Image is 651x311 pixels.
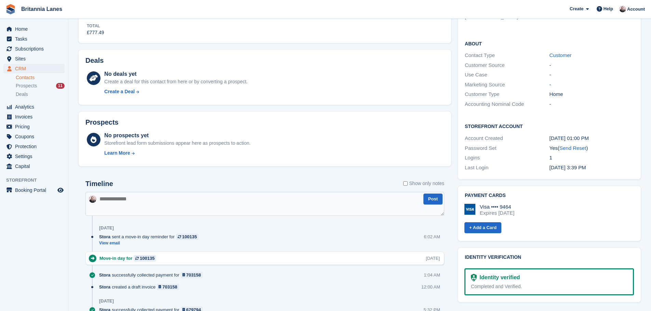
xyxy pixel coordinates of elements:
[104,140,250,147] div: Storefront lead form submissions appear here as prospects to action.
[18,3,65,15] a: Britannia Lanes
[15,44,56,54] span: Subscriptions
[182,234,197,240] div: 100135
[87,23,104,29] div: Total
[3,24,65,34] a: menu
[176,234,199,240] a: 100135
[15,161,56,171] span: Capital
[3,112,65,122] a: menu
[3,102,65,112] a: menu
[550,90,634,98] div: Home
[465,100,549,108] div: Accounting Nominal Code
[465,154,549,162] div: Logins
[89,195,96,203] img: Alexandra Lane
[99,225,114,231] div: [DATE]
[16,91,28,98] span: Deals
[465,255,634,260] h2: Identity verification
[3,152,65,161] a: menu
[104,150,130,157] div: Learn More
[15,185,56,195] span: Booking Portal
[550,52,572,58] a: Customer
[99,255,160,261] div: Move-in day for
[162,284,177,290] div: 703158
[104,88,247,95] a: Create a Deal
[465,193,634,198] h2: Payment cards
[550,154,634,162] div: 1
[104,70,247,78] div: No deals yet
[550,71,634,79] div: -
[464,204,475,215] img: Visa Logo
[426,255,440,261] div: [DATE]
[465,71,549,79] div: Use Case
[104,88,135,95] div: Create a Deal
[550,61,634,69] div: -
[480,204,514,210] div: Visa •••• 9464
[465,40,634,47] h2: About
[424,234,440,240] div: 6:02 AM
[471,274,477,281] img: Identity Verification Ready
[423,194,443,205] button: Post
[570,5,583,12] span: Create
[140,255,154,261] div: 100135
[104,150,250,157] a: Learn More
[157,284,179,290] a: 703158
[85,57,104,65] h2: Deals
[465,81,549,89] div: Marketing Source
[480,210,514,216] div: Expires [DATE]
[16,82,65,89] a: Prospects 11
[3,64,65,73] a: menu
[465,61,549,69] div: Customer Source
[99,272,110,278] span: Stora
[471,283,627,290] div: Completed and Verified.
[15,112,56,122] span: Invoices
[99,298,114,304] div: [DATE]
[465,52,549,59] div: Contact Type
[3,161,65,171] a: menu
[15,24,56,34] span: Home
[15,102,56,112] span: Analytics
[15,152,56,161] span: Settings
[134,255,156,261] a: 100135
[550,165,586,170] time: 2025-08-06 14:39:00 UTC
[550,100,634,108] div: -
[465,90,549,98] div: Customer Type
[424,272,440,278] div: 1:04 AM
[16,74,65,81] a: Contacts
[15,34,56,44] span: Tasks
[104,131,250,140] div: No prospects yet
[85,180,113,188] h2: Timeline
[5,4,16,14] img: stora-icon-8386f47178a22dfd0bd8f6a31ec36ba5ce8667c1dd55bd0f319d3a0aa187defe.svg
[15,142,56,151] span: Protection
[550,144,634,152] div: Yes
[56,83,65,89] div: 11
[421,284,440,290] div: 12:00 AM
[99,284,110,290] span: Stora
[603,5,613,12] span: Help
[465,123,634,129] h2: Storefront Account
[477,273,520,282] div: Identity verified
[403,180,444,187] label: Show only notes
[99,240,202,246] a: View email
[558,145,588,151] span: ( )
[550,135,634,142] div: [DATE] 01:00 PM
[559,145,586,151] a: Send Reset
[15,54,56,63] span: Sites
[465,144,549,152] div: Password Set
[6,177,68,184] span: Storefront
[465,135,549,142] div: Account Created
[16,83,37,89] span: Prospects
[56,186,65,194] a: Preview store
[3,34,65,44] a: menu
[15,122,56,131] span: Pricing
[465,164,549,172] div: Last Login
[16,91,65,98] a: Deals
[3,132,65,141] a: menu
[15,132,56,141] span: Coupons
[464,222,501,234] a: + Add a Card
[15,64,56,73] span: CRM
[3,44,65,54] a: menu
[181,272,203,278] a: 703158
[85,118,119,126] h2: Prospects
[3,185,65,195] a: menu
[3,54,65,63] a: menu
[403,180,408,187] input: Show only notes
